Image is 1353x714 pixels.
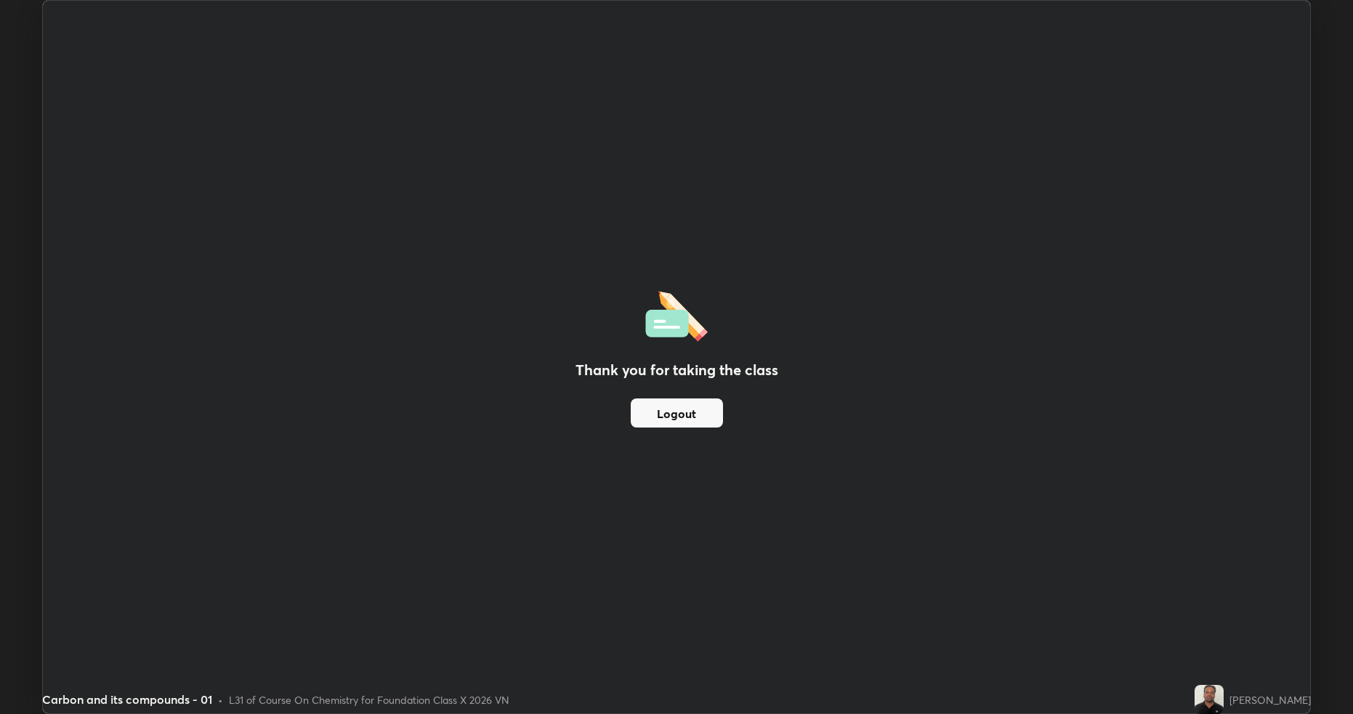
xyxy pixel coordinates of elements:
div: L31 of Course On Chemistry for Foundation Class X 2026 VN [229,692,509,707]
h2: Thank you for taking the class [575,359,778,381]
button: Logout [631,398,723,428]
div: Carbon and its compounds - 01 [42,691,212,708]
div: • [218,692,223,707]
img: offlineFeedback.1438e8b3.svg [645,286,708,342]
img: c449bc7577714875aafd9c306618b106.jpg [1195,685,1224,714]
div: [PERSON_NAME] [1229,692,1311,707]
